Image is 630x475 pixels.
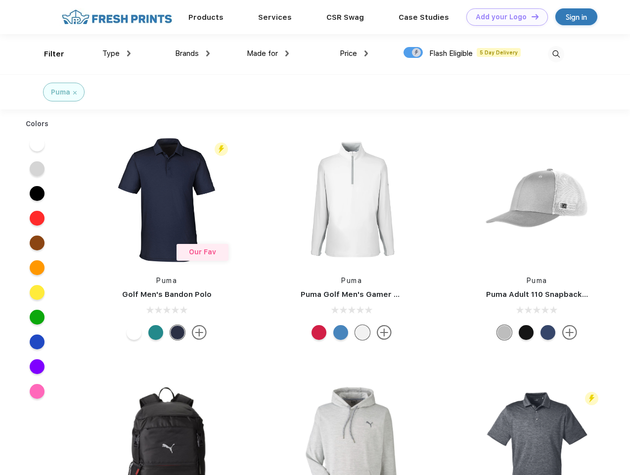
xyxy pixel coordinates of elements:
div: Navy Blazer [170,325,185,340]
div: Pma Blk with Pma Blk [519,325,534,340]
img: fo%20logo%202.webp [59,8,175,26]
img: flash_active_toggle.svg [585,392,598,405]
span: Our Fav [189,248,216,256]
div: Colors [18,119,56,129]
a: Services [258,13,292,22]
div: Puma [51,87,70,97]
img: filter_cancel.svg [73,91,77,95]
img: dropdown.png [206,50,210,56]
img: flash_active_toggle.svg [215,142,228,156]
div: Bright Cobalt [333,325,348,340]
img: func=resize&h=266 [471,134,603,266]
div: Bright White [127,325,141,340]
div: Green Lagoon [148,325,163,340]
div: Ski Patrol [312,325,326,340]
a: Products [188,13,224,22]
a: Puma [156,277,177,285]
img: dropdown.png [364,50,368,56]
img: more.svg [377,325,392,340]
img: more.svg [562,325,577,340]
img: more.svg [192,325,207,340]
div: Sign in [566,11,587,23]
a: CSR Swag [326,13,364,22]
span: Type [102,49,120,58]
img: func=resize&h=266 [286,134,417,266]
div: Quarry with Brt Whit [497,325,512,340]
img: dropdown.png [127,50,131,56]
img: DT [532,14,539,19]
img: func=resize&h=266 [101,134,232,266]
a: Puma [527,277,547,285]
div: Filter [44,48,64,60]
span: Price [340,49,357,58]
span: 5 Day Delivery [477,48,521,57]
a: Golf Men's Bandon Polo [122,290,212,299]
span: Flash Eligible [429,49,473,58]
div: Bright White [355,325,370,340]
img: desktop_search.svg [548,46,564,62]
div: Peacoat with Qut Shd [540,325,555,340]
a: Sign in [555,8,597,25]
a: Puma Golf Men's Gamer Golf Quarter-Zip [301,290,457,299]
span: Brands [175,49,199,58]
div: Add your Logo [476,13,527,21]
a: Puma [341,277,362,285]
span: Made for [247,49,278,58]
img: dropdown.png [285,50,289,56]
